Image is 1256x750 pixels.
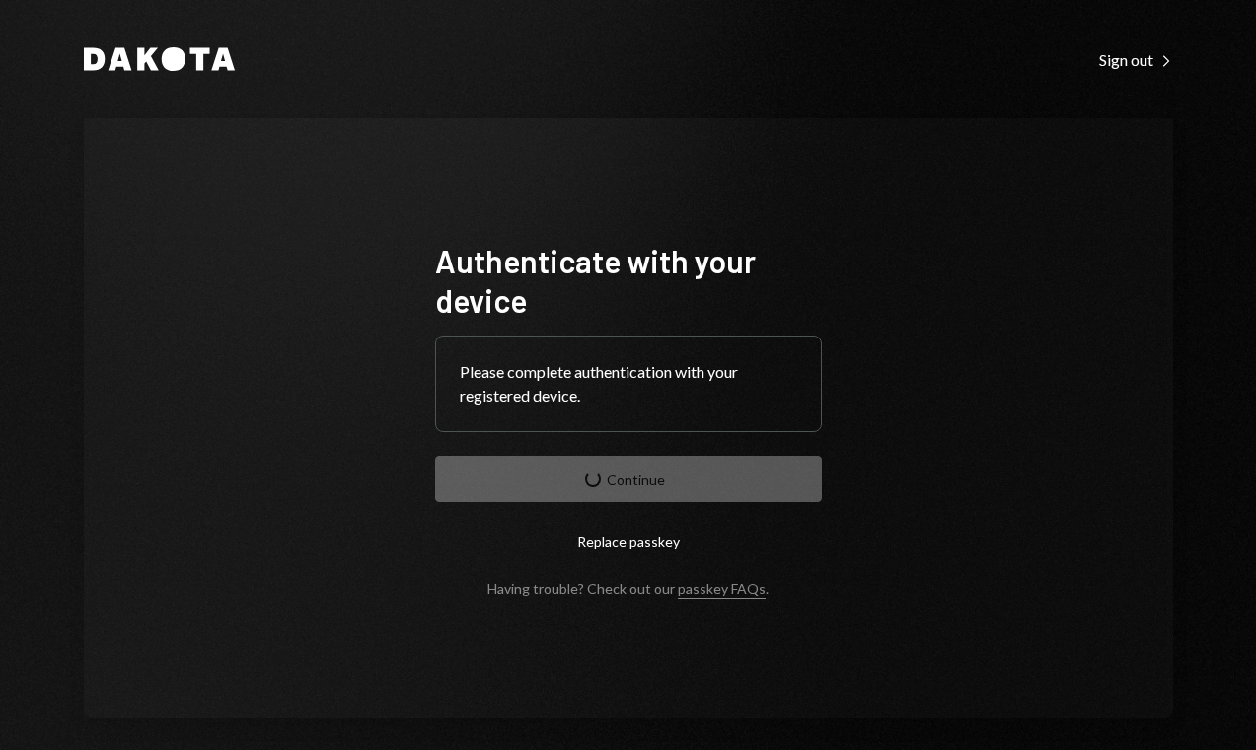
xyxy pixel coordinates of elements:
[1099,50,1173,70] div: Sign out
[487,580,769,597] div: Having trouble? Check out our .
[678,580,766,599] a: passkey FAQs
[460,360,797,408] div: Please complete authentication with your registered device.
[1099,48,1173,70] a: Sign out
[435,518,822,564] button: Replace passkey
[435,241,822,320] h1: Authenticate with your device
